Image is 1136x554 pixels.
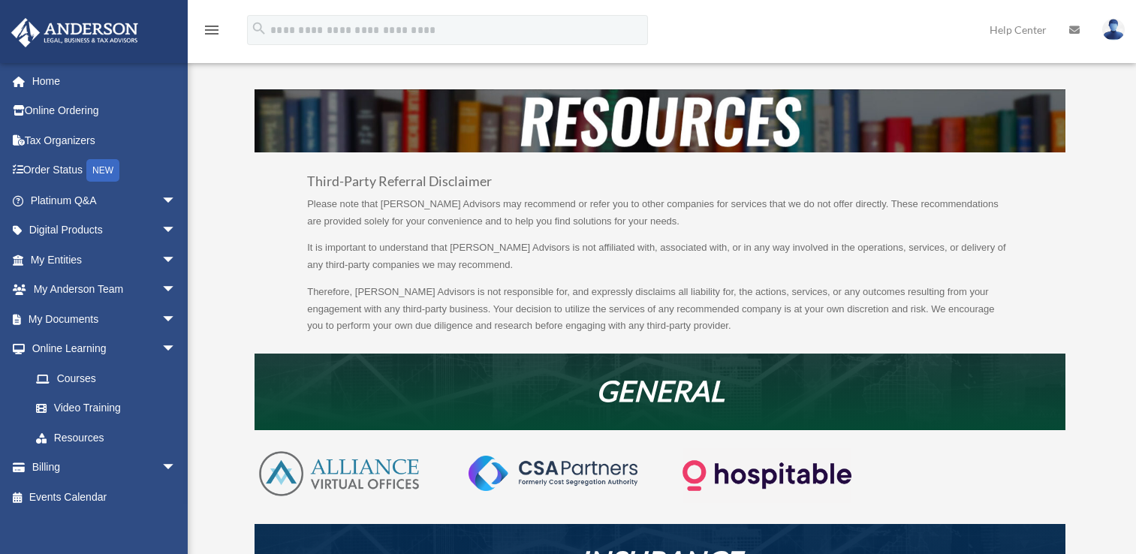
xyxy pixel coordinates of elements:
[11,275,199,305] a: My Anderson Teamarrow_drop_down
[21,363,199,393] a: Courses
[11,155,199,186] a: Order StatusNEW
[203,26,221,39] a: menu
[683,448,851,503] img: Logo-transparent-dark
[11,482,199,512] a: Events Calendar
[1102,19,1125,41] img: User Pic
[307,196,1013,240] p: Please note that [PERSON_NAME] Advisors may recommend or refer you to other companies for service...
[307,239,1013,284] p: It is important to understand that [PERSON_NAME] Advisors is not affiliated with, associated with...
[255,89,1065,152] img: resources-header
[161,215,191,246] span: arrow_drop_down
[11,453,199,483] a: Billingarrow_drop_down
[21,423,191,453] a: Resources
[11,245,199,275] a: My Entitiesarrow_drop_down
[11,66,199,96] a: Home
[11,125,199,155] a: Tax Organizers
[161,185,191,216] span: arrow_drop_down
[11,96,199,126] a: Online Ordering
[11,215,199,245] a: Digital Productsarrow_drop_down
[251,20,267,37] i: search
[11,185,199,215] a: Platinum Q&Aarrow_drop_down
[86,159,119,182] div: NEW
[307,175,1013,196] h3: Third-Party Referral Disclaimer
[469,456,637,490] img: CSA-partners-Formerly-Cost-Segregation-Authority
[161,304,191,335] span: arrow_drop_down
[161,453,191,483] span: arrow_drop_down
[203,21,221,39] i: menu
[11,334,199,364] a: Online Learningarrow_drop_down
[307,284,1013,335] p: Therefore, [PERSON_NAME] Advisors is not responsible for, and expressly disclaims all liability f...
[255,448,423,499] img: AVO-logo-1-color
[596,373,725,408] em: GENERAL
[161,275,191,306] span: arrow_drop_down
[7,18,143,47] img: Anderson Advisors Platinum Portal
[161,245,191,275] span: arrow_drop_down
[11,304,199,334] a: My Documentsarrow_drop_down
[161,334,191,365] span: arrow_drop_down
[21,393,199,423] a: Video Training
